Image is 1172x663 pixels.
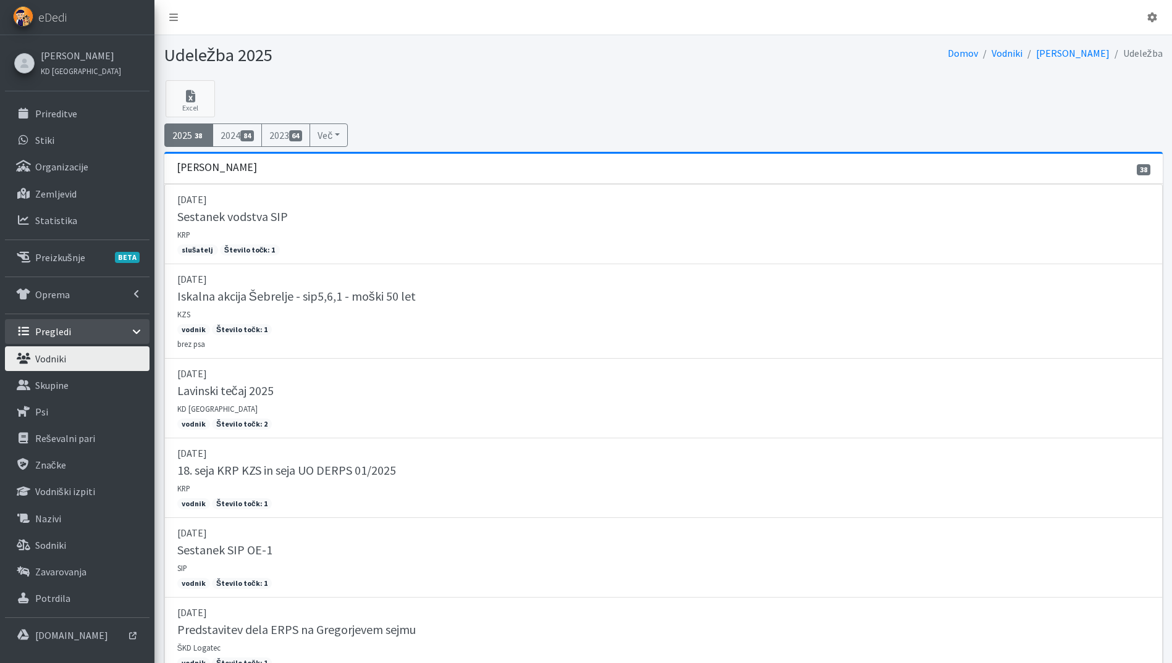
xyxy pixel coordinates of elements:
a: Prireditve [5,101,150,126]
span: 64 [289,130,303,141]
a: [DATE] 18. seja KRP KZS in seja UO DERPS 01/2025 KRP vodnik Število točk: 1 [164,438,1163,518]
p: Stiki [35,134,54,146]
h5: Lavinski tečaj 2025 [177,383,274,398]
a: Značke [5,452,150,477]
small: KD [GEOGRAPHIC_DATA] [41,66,121,76]
span: slušatelj [177,244,218,256]
small: KD [GEOGRAPHIC_DATA] [177,404,258,414]
p: Prireditve [35,107,77,120]
span: 38 [192,130,206,141]
a: [DATE] Sestanek SIP OE-1 SIP vodnik Število točk: 1 [164,518,1163,598]
span: BETA [115,252,140,263]
small: SIP [177,563,187,573]
a: [PERSON_NAME] [1036,47,1110,59]
span: Število točk: 1 [212,578,272,589]
span: eDedi [38,8,67,27]
small: ŠKD Logatec [177,643,221,653]
p: [DATE] [177,605,1150,620]
p: Vodniški izpiti [35,485,95,498]
p: Vodniki [35,352,66,365]
h5: Sestanek vodstva SIP [177,209,288,224]
a: KD [GEOGRAPHIC_DATA] [41,63,121,78]
span: Število točk: 1 [220,244,280,256]
p: Potrdila [35,592,70,604]
a: PreizkušnjeBETA [5,245,150,270]
p: [DATE] [177,525,1150,540]
span: Število točk: 1 [212,498,272,509]
p: Sodniki [35,539,66,551]
a: Zavarovanja [5,559,150,584]
h3: [PERSON_NAME] [177,161,257,174]
p: Značke [35,459,66,471]
a: [DATE] Iskalna akcija Šebrelje - sip5,6,1 - moški 50 let KZS vodnik Število točk: 1 brez psa [164,264,1163,359]
p: Psi [35,406,48,418]
p: Reševalni pari [35,432,95,444]
a: Reševalni pari [5,426,150,451]
span: Število točk: 2 [212,419,272,430]
a: Organizacije [5,154,150,179]
a: Psi [5,399,150,424]
a: Sodniki [5,533,150,557]
a: Skupine [5,373,150,398]
span: 84 [240,130,254,141]
a: Potrdila [5,586,150,611]
p: Oprema [35,288,70,301]
p: Statistika [35,214,77,227]
p: [DATE] [177,446,1150,461]
span: 38 [1137,164,1150,175]
a: Vodniki [992,47,1022,59]
p: Zavarovanja [35,565,86,578]
a: Vodniki [5,346,150,371]
a: Vodniški izpiti [5,479,150,504]
a: 202538 [164,123,214,147]
p: Zemljevid [35,188,77,200]
a: 202484 [213,123,262,147]
small: KRP [177,230,190,240]
small: KRP [177,483,190,493]
p: Pregledi [35,325,71,338]
p: [DOMAIN_NAME] [35,629,108,641]
img: eDedi [13,6,33,27]
p: Skupine [35,379,69,391]
p: [DATE] [177,192,1150,207]
a: 202364 [261,123,311,147]
a: Statistika [5,208,150,233]
li: Udeležba [1110,44,1163,62]
p: Preizkušnje [35,251,85,264]
span: vodnik [177,578,210,589]
h5: Predstavitev dela ERPS na Gregorjevem sejmu [177,622,416,637]
p: [DATE] [177,366,1150,381]
span: vodnik [177,498,210,509]
span: Število točk: 1 [212,324,272,335]
a: Stiki [5,128,150,152]
h5: Iskalna akcija Šebrelje - sip5,6,1 - moški 50 let [177,289,416,304]
small: brez psa [177,339,205,349]
button: Več [310,123,348,147]
p: Organizacije [35,161,88,173]
a: [DATE] Lavinski tečaj 2025 KD [GEOGRAPHIC_DATA] vodnik Število točk: 2 [164,359,1163,438]
p: [DATE] [177,272,1150,286]
a: Domov [948,47,978,59]
p: Nazivi [35,512,61,525]
small: KZS [177,309,190,319]
a: Excel [166,80,215,117]
a: Pregledi [5,319,150,344]
h1: Udeležba 2025 [164,44,659,66]
a: Oprema [5,282,150,307]
a: [DATE] Sestanek vodstva SIP KRP slušatelj Število točk: 1 [164,184,1163,264]
h5: Sestanek SIP OE-1 [177,543,272,557]
a: [DOMAIN_NAME] [5,623,150,648]
a: Nazivi [5,506,150,531]
a: [PERSON_NAME] [41,48,121,63]
span: vodnik [177,324,210,335]
a: Zemljevid [5,181,150,206]
span: vodnik [177,419,210,430]
h5: 18. seja KRP KZS in seja UO DERPS 01/2025 [177,463,396,478]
